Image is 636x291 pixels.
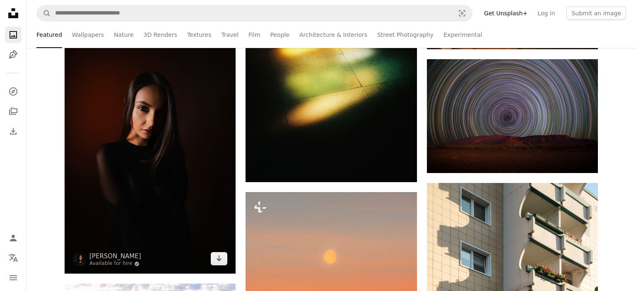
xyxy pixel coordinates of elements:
a: Illustrations [5,46,22,63]
button: Submit an image [566,7,626,20]
a: Get Unsplash+ [479,7,532,20]
button: Menu [5,269,22,286]
form: Find visuals sitewide [36,5,472,22]
a: Film [248,22,260,48]
button: Visual search [452,5,472,21]
img: A woman with long dark hair looking at the camera. [65,17,236,274]
a: Colorful light patterns on a dark tiled floor. [246,51,417,58]
a: Nature [114,22,133,48]
a: Wallpapers [72,22,104,48]
a: People [270,22,290,48]
a: Home — Unsplash [5,5,22,23]
img: Star trails circle above a silhouetted landscape. [427,59,598,173]
a: Download [211,252,227,265]
a: Log in [532,7,560,20]
a: Download History [5,123,22,139]
button: Language [5,250,22,266]
a: Explore [5,83,22,100]
a: A woman with long dark hair looking at the camera. [65,142,236,149]
a: Experimental [443,22,482,48]
a: Travel [221,22,238,48]
img: Go to Jay Soundo's profile [73,253,86,266]
a: 3D Renders [144,22,177,48]
a: Textures [187,22,212,48]
a: Photos [5,26,22,43]
button: Search Unsplash [37,5,51,21]
a: Star trails circle above a silhouetted landscape. [427,112,598,120]
a: Available for hire [89,260,141,267]
a: Log in / Sign up [5,230,22,246]
a: Collections [5,103,22,120]
a: [PERSON_NAME] [89,252,141,260]
a: Architecture & Interiors [299,22,367,48]
a: Street Photography [377,22,434,48]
